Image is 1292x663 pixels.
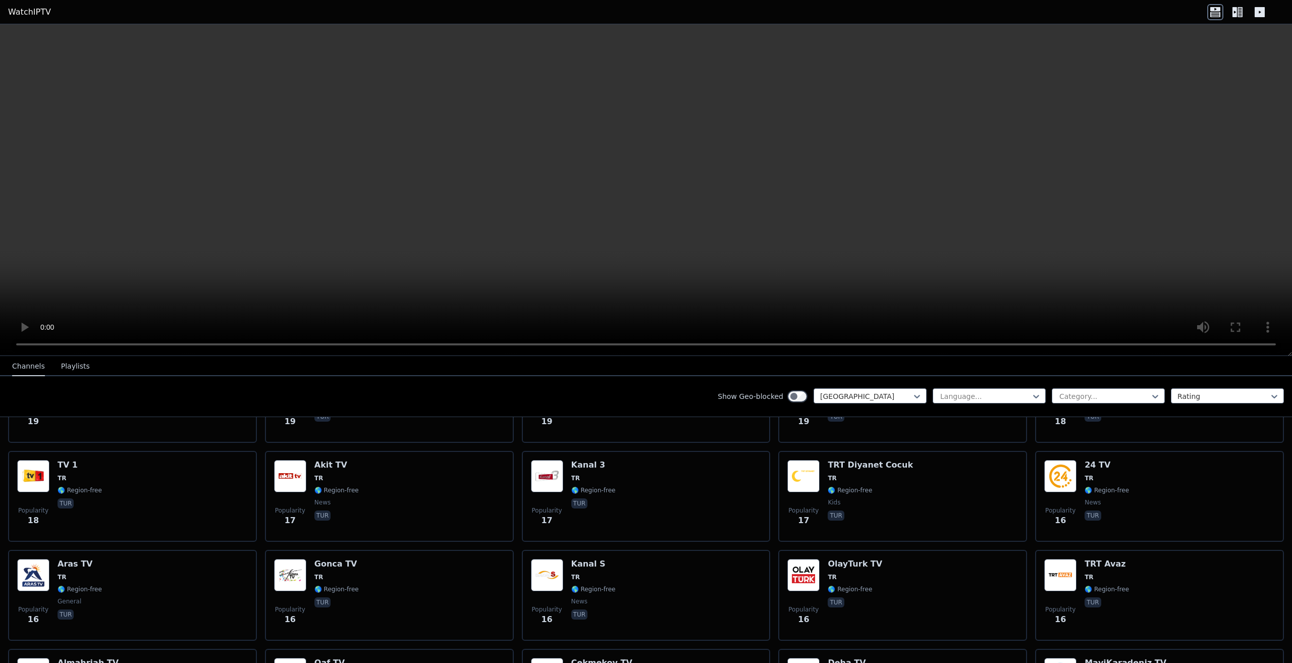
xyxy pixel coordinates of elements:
h6: TV 1 [58,460,102,470]
span: 🌎 Region-free [571,486,616,494]
span: 16 [1055,515,1066,527]
p: tur [314,511,331,521]
span: news [1085,498,1101,506]
span: 🌎 Region-free [1085,585,1129,593]
span: 19 [541,416,552,428]
span: Popularity [1045,605,1075,614]
span: Popularity [275,605,305,614]
p: tur [1085,511,1101,521]
h6: Aras TV [58,559,102,569]
span: general [58,597,81,605]
span: TR [314,573,323,581]
img: Kanal S [531,559,563,591]
img: Gonca TV [274,559,306,591]
span: 🌎 Region-free [571,585,616,593]
h6: Kanal 3 [571,460,616,470]
span: 19 [798,416,809,428]
span: Popularity [788,506,819,515]
span: 17 [541,515,552,527]
span: TR [1085,573,1093,581]
span: 🌎 Region-free [314,585,359,593]
span: Popularity [788,605,819,614]
p: tur [571,609,587,620]
p: tur [828,597,844,607]
button: Playlists [61,357,90,376]
img: Aras TV [17,559,49,591]
span: TR [58,573,66,581]
img: Akit TV [274,460,306,492]
img: Kanal 3 [531,460,563,492]
span: Popularity [1045,506,1075,515]
span: 🌎 Region-free [1085,486,1129,494]
img: OlayTurk TV [787,559,820,591]
span: Popularity [275,506,305,515]
span: kids [828,498,840,506]
p: tur [58,498,74,508]
span: 16 [28,614,39,626]
span: 16 [1055,614,1066,626]
span: TR [58,474,66,482]
p: tur [828,511,844,521]
span: news [314,498,331,506]
span: 17 [285,515,296,527]
span: news [571,597,587,605]
span: 🌎 Region-free [314,486,359,494]
h6: Gonca TV [314,559,359,569]
img: 24 TV [1044,460,1076,492]
span: TR [1085,474,1093,482]
h6: Akit TV [314,460,359,470]
span: TR [571,474,580,482]
h6: 24 TV [1085,460,1129,470]
p: tur [571,498,587,508]
span: 18 [28,515,39,527]
h6: TRT Diyanet Cocuk [828,460,913,470]
img: TRT Diyanet Cocuk [787,460,820,492]
span: TR [571,573,580,581]
span: Popularity [532,506,562,515]
h6: OlayTurk TV [828,559,882,569]
span: 🌎 Region-free [58,585,102,593]
span: 🌎 Region-free [828,585,872,593]
img: TV 1 [17,460,49,492]
a: WatchIPTV [8,6,51,18]
h6: TRT Avaz [1085,559,1129,569]
span: 🌎 Region-free [828,486,872,494]
span: 16 [541,614,552,626]
p: tur [314,597,331,607]
span: 16 [285,614,296,626]
span: 19 [285,416,296,428]
span: 16 [798,614,809,626]
label: Show Geo-blocked [718,391,783,401]
span: Popularity [18,605,48,614]
span: 🌎 Region-free [58,486,102,494]
span: TR [828,573,836,581]
span: 19 [28,416,39,428]
span: 17 [798,515,809,527]
button: Channels [12,357,45,376]
h6: Kanal S [571,559,616,569]
img: TRT Avaz [1044,559,1076,591]
span: Popularity [18,506,48,515]
span: TR [314,474,323,482]
span: TR [828,474,836,482]
span: 18 [1055,416,1066,428]
p: tur [58,609,74,620]
p: tur [1085,597,1101,607]
span: Popularity [532,605,562,614]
